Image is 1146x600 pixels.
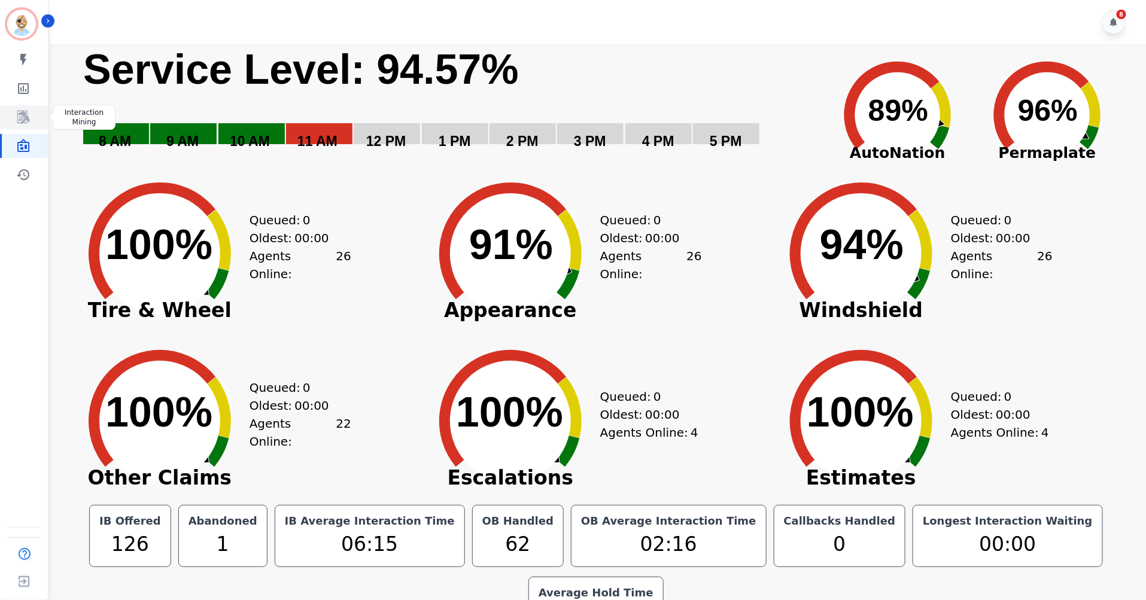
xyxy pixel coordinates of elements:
div: Oldest: [250,229,339,247]
span: 0 [653,388,661,406]
span: Estimates [771,472,951,484]
text: 100% [456,389,563,435]
span: Other Claims [70,472,250,484]
div: 00:00 [920,529,1095,559]
text: 5 PM [710,133,742,149]
div: Queued: [250,379,339,397]
div: Queued: [600,388,690,406]
text: 94% [820,221,904,268]
span: 26 [1037,247,1052,283]
span: 00:00 [645,229,680,247]
div: Oldest: [250,397,339,415]
div: Agents Online: [951,247,1053,283]
span: Appearance [421,304,600,316]
div: Callbacks Handled [782,513,898,529]
div: OB Average Interaction Time [579,513,759,529]
text: 96% [1018,94,1078,127]
text: 89% [868,94,928,127]
div: 62 [480,529,556,559]
img: Bordered avatar [7,10,36,38]
span: Tire & Wheel [70,304,250,316]
text: 3 PM [574,133,606,149]
text: 12 PM [366,133,406,149]
div: Agents Online: [951,424,1053,441]
text: 8 AM [99,133,131,149]
div: Oldest: [600,406,690,424]
div: IB Offered [97,513,163,529]
div: Agents Online: [250,415,351,450]
text: 91% [469,221,553,268]
div: 1 [186,529,260,559]
span: Permaplate [972,142,1122,165]
span: Windshield [771,304,951,316]
span: 00:00 [294,229,329,247]
div: IB Average Interaction Time [282,513,457,529]
text: 10 AM [230,133,270,149]
div: Oldest: [951,406,1041,424]
text: 100% [807,389,914,435]
text: 11 AM [297,133,338,149]
text: 1 PM [439,133,471,149]
div: Queued: [250,211,339,229]
span: 0 [303,211,311,229]
div: OB Handled [480,513,556,529]
div: Oldest: [600,229,690,247]
div: 126 [97,529,163,559]
div: Oldest: [951,229,1041,247]
span: Escalations [421,472,600,484]
span: 0 [1004,388,1012,406]
span: 00:00 [294,397,329,415]
span: AutoNation [823,142,972,165]
div: 06:15 [282,529,457,559]
div: Queued: [951,211,1041,229]
div: Agents Online: [600,424,702,441]
div: 0 [782,529,898,559]
text: 100% [105,221,212,268]
span: 26 [336,247,351,283]
span: 00:00 [996,406,1031,424]
span: 0 [653,211,661,229]
div: Queued: [600,211,690,229]
div: 02:16 [579,529,759,559]
div: Longest Interaction Waiting [920,513,1095,529]
span: 0 [303,379,311,397]
span: 4 [691,424,698,441]
span: 4 [1041,424,1049,441]
div: Agents Online: [250,247,351,283]
span: 00:00 [996,229,1031,247]
text: 100% [105,389,212,435]
span: 00:00 [645,406,680,424]
text: 9 AM [166,133,199,149]
span: 26 [686,247,701,283]
div: Agents Online: [600,247,702,283]
text: 4 PM [642,133,674,149]
text: Service Level: 94.57% [83,46,519,93]
div: Queued: [951,388,1041,406]
span: 0 [1004,211,1012,229]
text: 2 PM [506,133,539,149]
div: Abandoned [186,513,260,529]
svg: Service Level: 0% [82,44,816,167]
div: 8 [1117,10,1126,19]
span: 22 [336,415,351,450]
